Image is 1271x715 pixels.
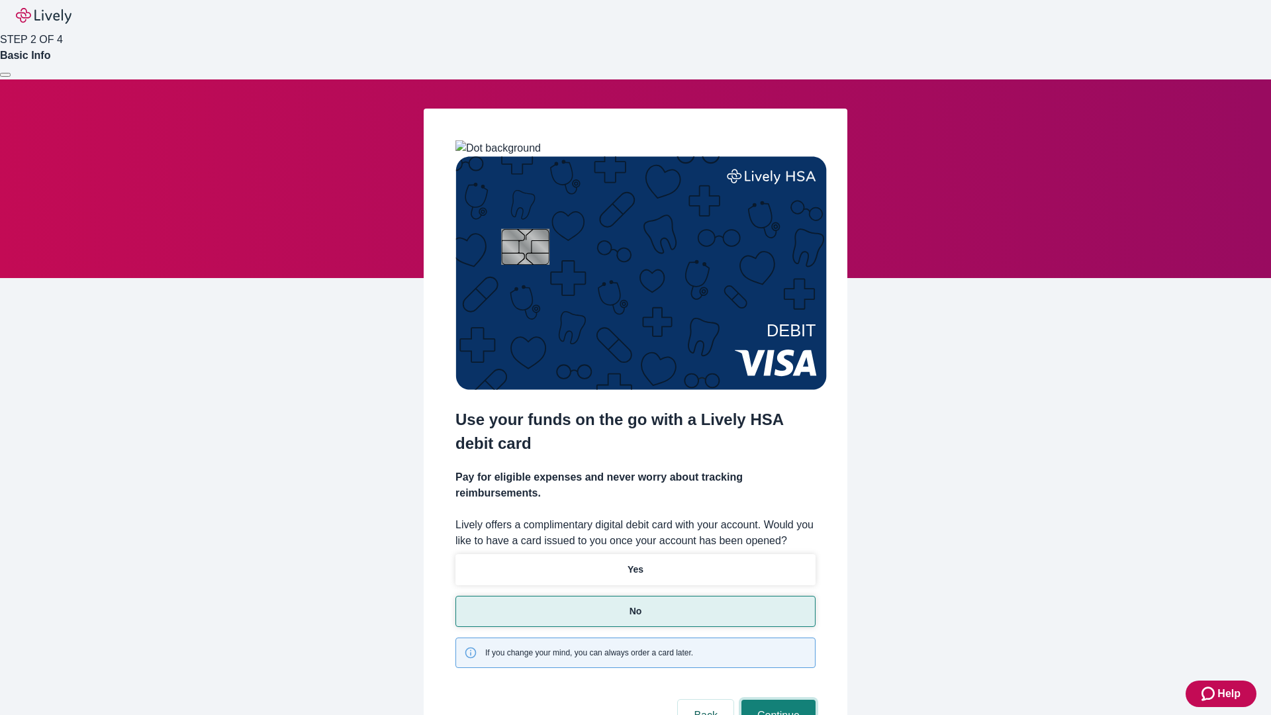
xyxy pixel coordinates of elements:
img: Debit card [455,156,827,390]
button: Yes [455,554,816,585]
img: Dot background [455,140,541,156]
img: Lively [16,8,71,24]
p: No [630,604,642,618]
span: If you change your mind, you can always order a card later. [485,647,693,659]
h4: Pay for eligible expenses and never worry about tracking reimbursements. [455,469,816,501]
p: Yes [628,563,643,577]
button: Zendesk support iconHelp [1186,681,1256,707]
h2: Use your funds on the go with a Lively HSA debit card [455,408,816,455]
button: No [455,596,816,627]
label: Lively offers a complimentary digital debit card with your account. Would you like to have a card... [455,517,816,549]
svg: Zendesk support icon [1201,686,1217,702]
span: Help [1217,686,1241,702]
